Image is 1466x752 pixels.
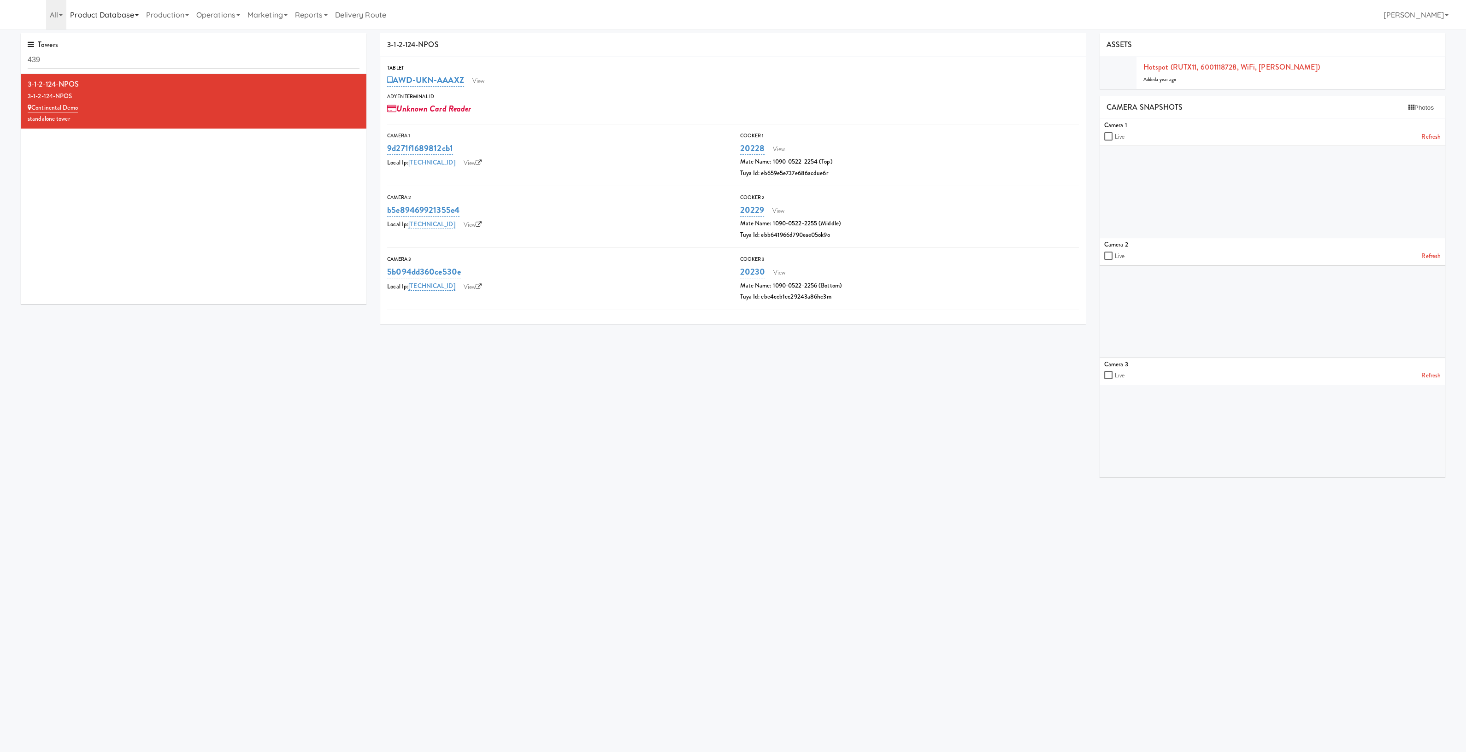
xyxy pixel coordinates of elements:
[28,103,78,112] a: Continental Demo
[1421,251,1441,262] a: Refresh
[768,204,789,218] a: View
[740,142,765,155] a: 20228
[387,64,1079,73] div: Tablet
[408,282,455,291] a: [TECHNICAL_ID]
[387,102,471,115] a: Unknown Card Reader
[387,131,726,141] div: Camera 1
[387,204,459,217] a: b5e89469921355e4
[459,156,487,170] a: View
[740,280,1079,292] div: Mate Name: 1090-0522-2256 (Bottom)
[408,220,455,229] a: [TECHNICAL_ID]
[387,265,461,278] a: 5b094dd360ce530e
[1104,359,1441,370] div: Camera 3
[387,142,453,155] a: 9d271f1689812cb1
[387,255,726,264] div: Camera 3
[1104,239,1441,251] div: Camera 2
[740,131,1079,141] div: Cooker 1
[740,265,765,278] a: 20230
[740,193,1079,202] div: Cooker 2
[1404,101,1438,115] button: Photos
[1421,370,1441,382] a: Refresh
[1143,62,1320,72] a: Hotspot (RUTX11, 6001118728, WiFi, [PERSON_NAME])
[1156,76,1176,83] span: a year ago
[21,74,366,129] li: 3-1-2-124-NPOS3-1-2-124-NPOS Continental Demostandalone tower
[1115,370,1125,382] label: Live
[1421,131,1441,143] a: Refresh
[28,91,359,102] div: 3-1-2-124-NPOS
[740,156,1079,168] div: Mate Name: 1090-0522-2254 (Top)
[459,218,487,232] a: View
[1115,251,1125,262] label: Live
[459,280,487,294] a: View
[28,39,58,50] span: Towers
[740,291,1079,303] div: Tuya Id: ebe4ccb1ec29243a86hc3m
[387,193,726,202] div: Camera 2
[1107,39,1132,50] span: ASSETS
[387,280,726,294] div: Local Ip:
[740,168,1079,179] div: Tuya Id: eb659e5e737e686acdue6r
[387,156,726,170] div: Local Ip:
[21,7,37,23] img: Micromart
[740,255,1079,264] div: Cooker 3
[468,74,489,88] a: View
[1143,76,1177,83] span: Added
[387,92,1079,101] div: Adyen Terminal Id
[768,142,789,156] a: View
[740,229,1079,241] div: Tuya Id: ebb641966d790eae05ok9o
[1104,120,1441,131] div: Camera 1
[740,204,765,217] a: 20229
[28,113,359,125] div: standalone tower
[408,158,455,167] a: [TECHNICAL_ID]
[28,77,359,91] div: 3-1-2-124-NPOS
[380,33,1086,57] div: 3-1-2-124-NPOS
[1107,102,1183,112] span: CAMERA SNAPSHOTS
[1115,131,1125,143] label: Live
[769,266,790,280] a: View
[28,52,359,69] input: Search towers
[387,74,464,87] a: AWD-UKN-AAAXZ
[387,218,726,232] div: Local Ip:
[740,218,1079,229] div: Mate Name: 1090-0522-2255 (Middle)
